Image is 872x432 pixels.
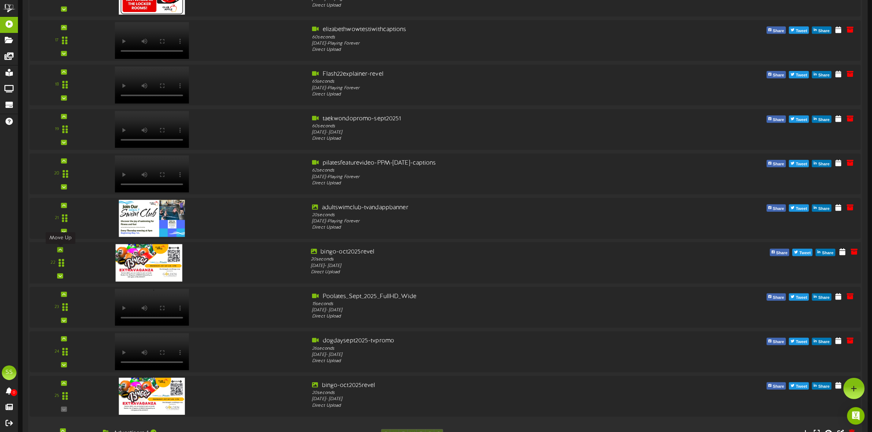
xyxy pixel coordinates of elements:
[789,204,809,212] button: Tweet
[312,70,647,79] div: Flash22explainer-revel
[312,337,647,345] div: dogdaysept2025-tvpromo
[312,34,647,40] div: 60 seconds
[312,314,647,320] div: Direct Upload
[55,37,59,44] div: 17
[11,389,17,396] span: 0
[312,180,647,187] div: Direct Upload
[789,71,809,78] button: Tweet
[794,205,809,213] span: Tweet
[312,225,647,231] div: Direct Upload
[794,27,809,35] span: Tweet
[51,260,55,266] div: 22
[312,307,647,313] div: [DATE] - [DATE]
[312,212,647,218] div: 20 seconds
[312,47,647,53] div: Direct Upload
[812,338,831,345] button: Share
[312,91,647,98] div: Direct Upload
[821,249,835,257] span: Share
[767,204,786,212] button: Share
[817,27,831,35] span: Share
[789,293,809,301] button: Tweet
[311,263,650,270] div: [DATE] - [DATE]
[771,205,786,213] span: Share
[794,160,809,168] span: Tweet
[312,26,647,34] div: elizabethwowtestiwithcaptions
[771,294,786,302] span: Share
[817,71,831,79] span: Share
[312,301,647,307] div: 15 seconds
[312,123,647,129] div: 60 seconds
[54,171,59,177] div: 20
[311,256,650,263] div: 20 seconds
[812,160,831,167] button: Share
[312,218,647,225] div: [DATE] - Playing Forever
[311,248,650,256] div: bingo-oct2025revel
[789,160,809,167] button: Tweet
[2,365,16,380] div: SS
[771,116,786,124] span: Share
[55,349,59,355] div: 24
[812,71,831,78] button: Share
[767,293,786,301] button: Share
[312,136,647,142] div: Direct Upload
[55,304,59,311] div: 23
[816,249,835,256] button: Share
[794,71,809,79] span: Tweet
[798,249,812,257] span: Tweet
[312,79,647,85] div: 65 seconds
[119,378,185,415] img: e2a0ccc0-6737-4bd0-b793-42cc57396989.jpg
[794,116,809,124] span: Tweet
[771,71,786,79] span: Share
[812,293,831,301] button: Share
[115,244,182,282] img: cc52e311-cfe6-4899-a805-63afb06749a9.jpg
[767,116,786,123] button: Share
[789,116,809,123] button: Tweet
[119,200,185,237] img: 21370e83-f697-4fa1-8aff-1a4ad2bcf042.jpg
[817,116,831,124] span: Share
[312,159,647,168] div: pilatesfeaturevideo-PPM-[DATE]-captions
[812,204,831,212] button: Share
[789,382,809,390] button: Tweet
[312,129,647,136] div: [DATE] - [DATE]
[312,293,647,301] div: Poolates_Sept_2025_FullHD_Wide
[847,407,865,425] div: Open Intercom Messenger
[793,249,813,256] button: Tweet
[812,382,831,390] button: Share
[311,269,650,276] div: Direct Upload
[312,345,647,352] div: 26 seconds
[312,41,647,47] div: [DATE] - Playing Forever
[794,383,809,391] span: Tweet
[312,85,647,91] div: [DATE] - Playing Forever
[55,82,59,88] div: 18
[55,215,59,221] div: 21
[767,27,786,34] button: Share
[767,338,786,345] button: Share
[775,249,789,257] span: Share
[767,382,786,390] button: Share
[312,352,647,358] div: [DATE] - [DATE]
[789,338,809,345] button: Tweet
[771,383,786,391] span: Share
[312,396,647,402] div: [DATE] - [DATE]
[771,160,786,168] span: Share
[55,393,59,399] div: 25
[312,382,647,390] div: bingo-oct2025revel
[817,383,831,391] span: Share
[312,390,647,396] div: 20 seconds
[312,3,647,9] div: Direct Upload
[817,205,831,213] span: Share
[312,174,647,180] div: [DATE] - Playing Forever
[794,294,809,302] span: Tweet
[817,338,831,346] span: Share
[812,116,831,123] button: Share
[770,249,790,256] button: Share
[789,27,809,34] button: Tweet
[817,294,831,302] span: Share
[812,27,831,34] button: Share
[767,160,786,167] button: Share
[312,168,647,174] div: 62 seconds
[312,358,647,364] div: Direct Upload
[771,338,786,346] span: Share
[794,338,809,346] span: Tweet
[817,160,831,168] span: Share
